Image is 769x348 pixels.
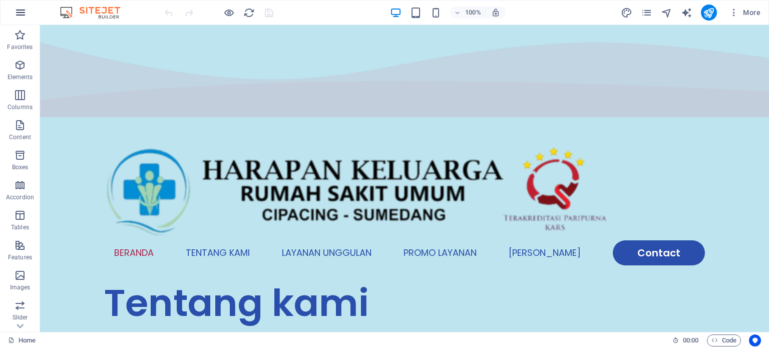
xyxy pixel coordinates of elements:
[690,336,691,344] span: :
[465,7,481,19] h6: 100%
[9,133,31,141] p: Content
[621,7,632,19] i: Design (Ctrl+Alt+Y)
[243,7,255,19] i: Reload page
[8,253,32,261] p: Features
[10,283,31,291] p: Images
[491,8,500,17] i: On resize automatically adjust zoom level to fit chosen device.
[621,7,633,19] button: design
[661,7,672,19] i: Navigator
[13,313,28,321] p: Slider
[672,334,699,346] h6: Session time
[8,103,33,111] p: Columns
[11,223,29,231] p: Tables
[707,334,741,346] button: Code
[681,7,693,19] button: text_generator
[681,7,692,19] i: AI Writer
[8,334,36,346] a: Click to cancel selection. Double-click to open Pages
[683,334,698,346] span: 00 00
[725,5,764,21] button: More
[701,5,717,21] button: publish
[12,163,29,171] p: Boxes
[641,7,652,19] i: Pages (Ctrl+Alt+S)
[729,8,760,18] span: More
[711,334,736,346] span: Code
[749,334,761,346] button: Usercentrics
[6,193,34,201] p: Accordion
[450,7,486,19] button: 100%
[8,73,33,81] p: Elements
[58,7,133,19] img: Editor Logo
[641,7,653,19] button: pages
[243,7,255,19] button: reload
[7,43,33,51] p: Favorites
[661,7,673,19] button: navigator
